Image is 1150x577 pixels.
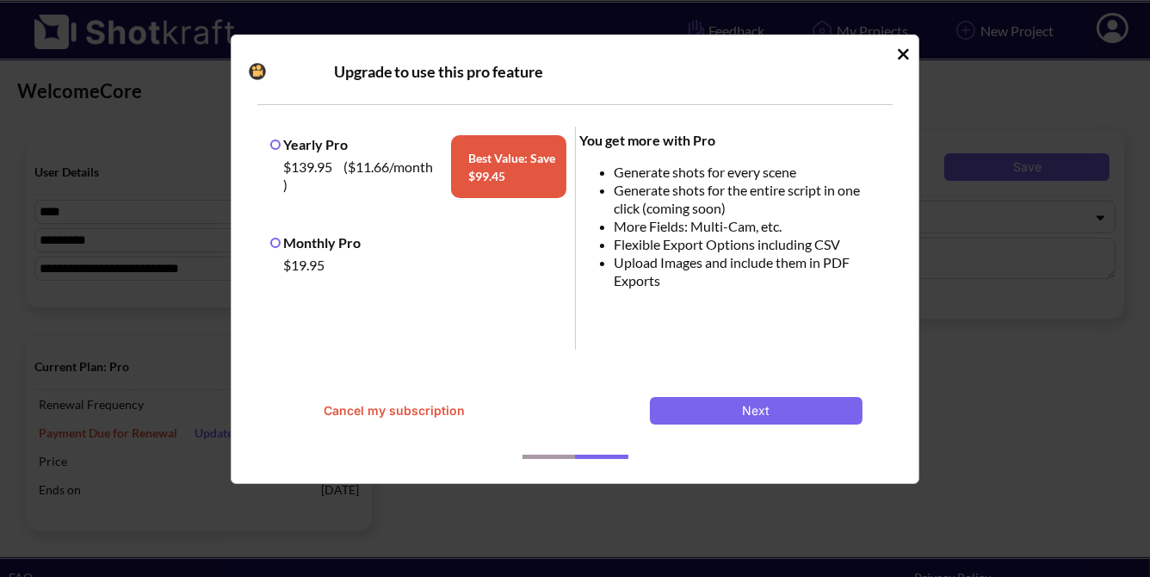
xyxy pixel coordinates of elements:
[334,61,874,82] div: Upgrade to use this pro feature
[451,135,566,198] span: Best Value: Save $ 99.45
[580,131,885,149] div: You get more with Pro
[615,253,885,289] li: Upload Images and include them in PDF Exports
[615,235,885,253] li: Flexible Export Options including CSV
[279,251,566,278] div: $19.95
[270,136,348,152] label: Yearly Pro
[615,163,885,181] li: Generate shots for every scene
[615,181,885,217] li: Generate shots for the entire script in one click (coming soon)
[283,158,433,193] span: ( $11.66 /month )
[650,397,862,425] button: Next
[615,217,885,235] li: More Fields: Multi-Cam, etc.
[287,397,500,425] button: Cancel my subscription
[244,59,270,84] img: Camera Icon
[279,153,442,198] div: $139.95
[270,234,361,251] label: Monthly Pro
[231,34,919,484] div: Idle Modal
